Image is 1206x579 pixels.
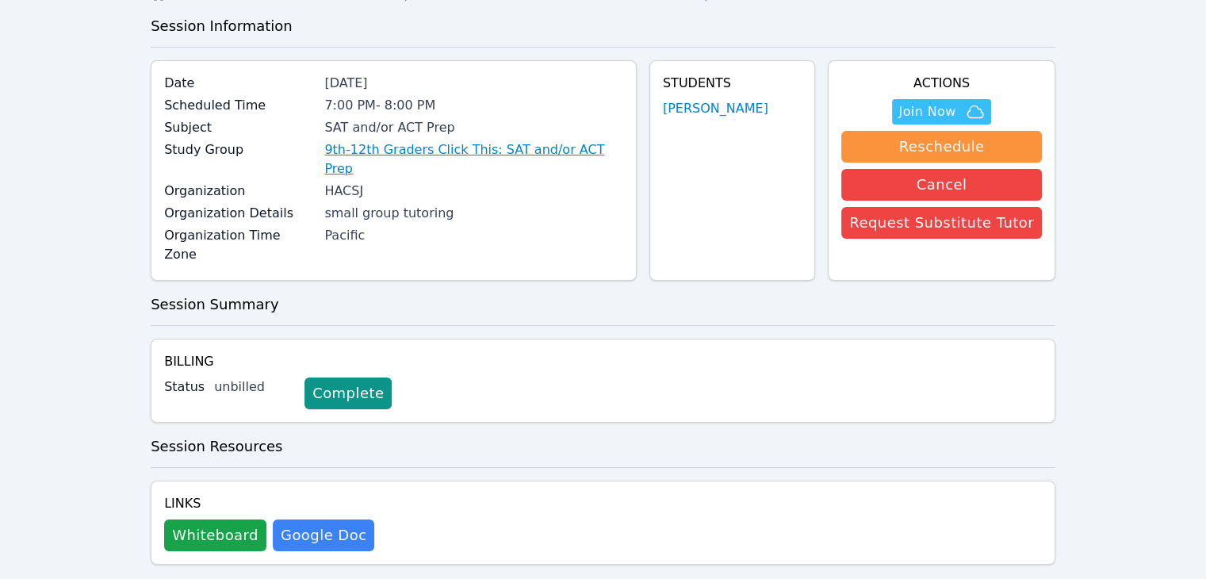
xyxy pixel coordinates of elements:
button: Whiteboard [164,520,266,551]
h3: Session Information [151,15,1055,37]
button: Join Now [892,99,990,125]
label: Organization [164,182,315,201]
h4: Links [164,494,374,513]
div: 7:00 PM - 8:00 PM [324,96,622,115]
div: Pacific [324,226,622,245]
label: Organization Details [164,204,315,223]
h4: Actions [841,74,1042,93]
button: Cancel [841,169,1042,201]
a: 9th-12th Graders Click This: SAT and/or ACT Prep [324,140,622,178]
a: [PERSON_NAME] [663,99,768,118]
h4: Students [663,74,802,93]
a: Complete [304,378,392,409]
button: Request Substitute Tutor [841,207,1042,239]
a: Google Doc [273,520,374,551]
h4: Billing [164,352,1042,371]
label: Scheduled Time [164,96,315,115]
label: Status [164,378,205,397]
div: [DATE] [324,74,622,93]
label: Date [164,74,315,93]
h3: Session Summary [151,293,1055,316]
div: SAT and/or ACT Prep [324,118,622,137]
span: Join Now [898,102,955,121]
label: Study Group [164,140,315,159]
div: unbilled [214,378,292,397]
h3: Session Resources [151,435,1055,458]
label: Subject [164,118,315,137]
button: Reschedule [841,131,1042,163]
label: Organization Time Zone [164,226,315,264]
div: small group tutoring [324,204,622,223]
div: HACSJ [324,182,622,201]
